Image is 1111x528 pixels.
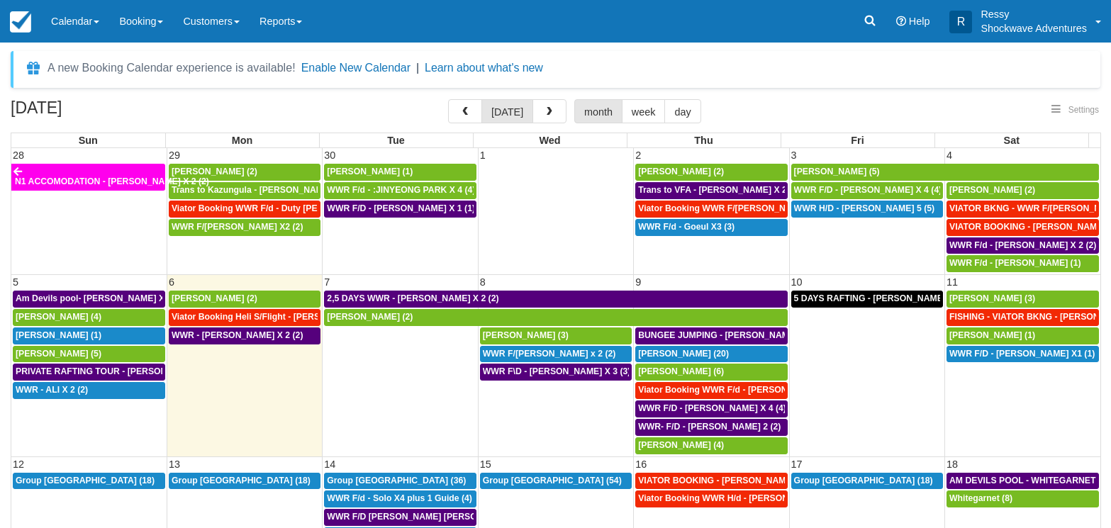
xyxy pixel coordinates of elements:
span: 10 [790,276,804,288]
a: [PERSON_NAME] (2) [169,164,320,181]
span: WWR - [PERSON_NAME] X 2 (2) [172,330,303,340]
span: WWR F/[PERSON_NAME] x 2 (2) [483,349,616,359]
a: [PERSON_NAME] (1) [324,164,476,181]
span: [PERSON_NAME] (5) [16,349,101,359]
a: [PERSON_NAME] (3) [480,327,632,344]
a: [PERSON_NAME] (2) [324,309,787,326]
span: 2,5 DAYS WWR - [PERSON_NAME] X 2 (2) [327,293,498,303]
a: Trans to Kazungula - [PERSON_NAME] x 1 (2) [169,182,320,199]
a: Viator Booking WWR F/[PERSON_NAME] X 2 (2) [635,201,787,218]
span: 5 [11,276,20,288]
a: WWR- F/D - [PERSON_NAME] 2 (2) [635,419,787,436]
span: [PERSON_NAME] (2) [949,185,1035,195]
a: [PERSON_NAME] (2) [635,164,787,181]
span: Tue [387,135,405,146]
span: Group [GEOGRAPHIC_DATA] (18) [172,476,311,485]
span: WWR F\D - [PERSON_NAME] X 3 (3) [483,366,631,376]
span: Viator Booking WWR F/d - Duty [PERSON_NAME] 2 (2) [172,203,396,213]
span: N1 ACCOMODATION - [PERSON_NAME] X 2 (2) [15,176,209,186]
span: [PERSON_NAME] (4) [638,440,724,450]
span: 28 [11,150,26,161]
span: Trans to VFA - [PERSON_NAME] X 2 (2) [638,185,800,195]
span: WWR F/[PERSON_NAME] X2 (2) [172,222,303,232]
span: [PERSON_NAME] (3) [949,293,1035,303]
span: Help [909,16,930,27]
span: Fri [851,135,864,146]
span: Sat [1004,135,1020,146]
div: R [949,11,972,33]
span: [PERSON_NAME] (5) [794,167,880,176]
span: WWR H/D - [PERSON_NAME] 5 (5) [794,203,934,213]
span: WWR F/d - Goeul X3 (3) [638,222,735,232]
a: WWR - [PERSON_NAME] X 2 (2) [169,327,320,344]
a: Group [GEOGRAPHIC_DATA] (18) [169,473,320,490]
span: BUNGEE JUMPING - [PERSON_NAME] 2 (2) [638,330,818,340]
a: Group [GEOGRAPHIC_DATA] (18) [791,473,943,490]
span: WWR F/d - [PERSON_NAME] X 2 (2) [949,240,1096,250]
span: WWR F/d - :JINYEONG PARK X 4 (4) [327,185,475,195]
span: [PERSON_NAME] (1) [949,330,1035,340]
span: Trans to Kazungula - [PERSON_NAME] x 1 (2) [172,185,359,195]
span: Wed [539,135,560,146]
span: 15 [479,459,493,470]
a: N1 ACCOMODATION - [PERSON_NAME] X 2 (2) [11,164,165,191]
p: Ressy [981,7,1087,21]
a: WWR F/d - :JINYEONG PARK X 4 (4) [324,182,476,199]
span: | [416,62,419,74]
span: 6 [167,276,176,288]
span: [PERSON_NAME] (2) [172,167,257,176]
span: [PERSON_NAME] (2) [172,293,257,303]
button: month [574,99,623,123]
a: WWR - ALI X 2 (2) [13,382,165,399]
p: Shockwave Adventures [981,21,1087,35]
span: 11 [945,276,959,288]
span: Group [GEOGRAPHIC_DATA] (18) [794,476,933,485]
a: Am Devils pool- [PERSON_NAME] X 2 (2) [13,291,165,308]
span: Group [GEOGRAPHIC_DATA] (54) [483,476,622,485]
a: WWR F\D - [PERSON_NAME] X 3 (3) [480,364,632,381]
a: Trans to VFA - [PERSON_NAME] X 2 (2) [635,182,787,199]
span: 7 [323,276,331,288]
button: day [664,99,700,123]
a: [PERSON_NAME] (6) [635,364,787,381]
span: 8 [479,276,487,288]
a: Learn about what's new [425,62,543,74]
a: [PERSON_NAME] (1) [13,327,165,344]
a: [PERSON_NAME] (20) [635,346,787,363]
button: [DATE] [481,99,533,123]
a: WWR F/[PERSON_NAME] x 2 (2) [480,346,632,363]
a: FISHING - VIATOR BKNG - [PERSON_NAME] 2 (2) [947,309,1099,326]
span: [PERSON_NAME] (1) [327,167,413,176]
span: [PERSON_NAME] (2) [638,167,724,176]
span: 9 [634,276,642,288]
a: [PERSON_NAME] (2) [169,291,320,308]
span: 16 [634,459,648,470]
span: WWR F/D [PERSON_NAME] [PERSON_NAME] GROVVE X2 (1) [327,512,582,522]
a: WWR F/D - [PERSON_NAME] X 4 (4) [635,400,787,417]
span: WWR F/D - [PERSON_NAME] X 4 (4) [638,403,786,413]
span: WWR F/D - [PERSON_NAME] X 1 (1) [327,203,475,213]
span: Group [GEOGRAPHIC_DATA] (18) [16,476,155,485]
span: Viator Booking WWR F/[PERSON_NAME] X 2 (2) [638,203,836,213]
span: 13 [167,459,182,470]
a: WWR F/d - [PERSON_NAME] X 2 (2) [947,237,1099,254]
a: Group [GEOGRAPHIC_DATA] (54) [480,473,632,490]
span: Viator Booking Heli S/Flight - [PERSON_NAME] X 1 (1) [172,312,395,322]
span: 14 [323,459,337,470]
span: [PERSON_NAME] (2) [327,312,413,322]
a: WWR F/D - [PERSON_NAME] X 1 (1) [324,201,476,218]
span: VIATOR BOOKING - [PERSON_NAME] X 4 (4) [638,476,823,485]
a: WWR F/d - [PERSON_NAME] (1) [947,255,1099,272]
span: Am Devils pool- [PERSON_NAME] X 2 (2) [16,293,185,303]
span: [PERSON_NAME] (3) [483,330,569,340]
span: [PERSON_NAME] (4) [16,312,101,322]
a: BUNGEE JUMPING - [PERSON_NAME] 2 (2) [635,327,787,344]
a: [PERSON_NAME] (5) [13,346,165,363]
a: WWR F/[PERSON_NAME] X2 (2) [169,219,320,236]
a: Viator Booking Heli S/Flight - [PERSON_NAME] X 1 (1) [169,309,320,326]
a: Group [GEOGRAPHIC_DATA] (36) [324,473,476,490]
a: Viator Booking WWR F/d - [PERSON_NAME] [PERSON_NAME] X2 (2) [635,382,787,399]
span: Viator Booking WWR F/d - [PERSON_NAME] [PERSON_NAME] X2 (2) [638,385,922,395]
span: WWR F/d - [PERSON_NAME] (1) [949,258,1081,268]
a: AM DEVILS POOL - WHITEGARNET X4 (4) [947,473,1099,490]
